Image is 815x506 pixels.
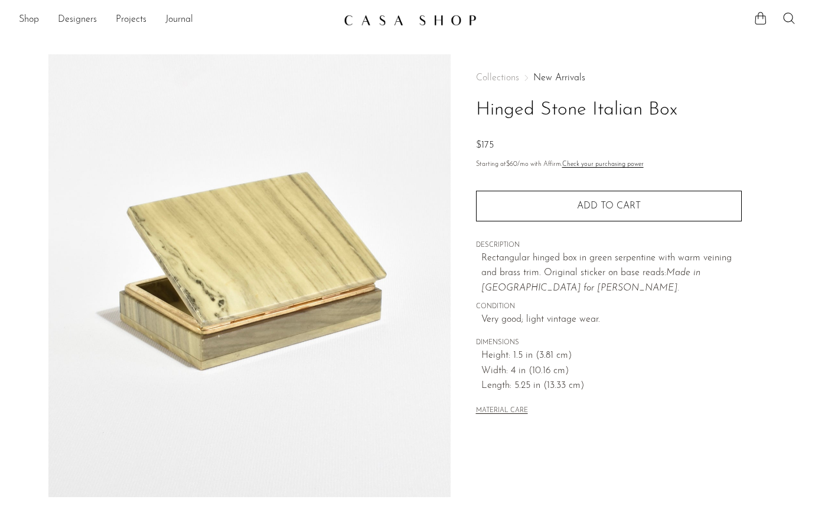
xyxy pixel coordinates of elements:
[481,251,742,296] p: Rectangular hinged box in green serpentine with warm veining and brass trim. Original sticker on ...
[19,10,334,30] ul: NEW HEADER MENU
[476,407,528,416] button: MATERIAL CARE
[481,348,742,364] span: Height: 1.5 in (3.81 cm)
[562,161,644,168] a: Check your purchasing power - Learn more about Affirm Financing (opens in modal)
[19,12,39,28] a: Shop
[481,312,742,328] span: Very good; light vintage wear.
[476,73,519,83] span: Collections
[58,12,97,28] a: Designers
[476,240,742,251] span: DESCRIPTION
[165,12,193,28] a: Journal
[476,141,494,150] span: $175
[19,10,334,30] nav: Desktop navigation
[476,302,742,312] span: CONDITION
[476,73,742,83] nav: Breadcrumbs
[476,338,742,348] span: DIMENSIONS
[116,12,146,28] a: Projects
[533,73,585,83] a: New Arrivals
[476,191,742,221] button: Add to cart
[506,161,517,168] span: $60
[476,95,742,125] h1: Hinged Stone Italian Box
[48,54,451,497] img: Hinged Stone Italian Box
[577,201,641,212] span: Add to cart
[476,159,742,170] p: Starting at /mo with Affirm.
[481,378,742,394] span: Length: 5.25 in (13.33 cm)
[481,364,742,379] span: Width: 4 in (10.16 cm)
